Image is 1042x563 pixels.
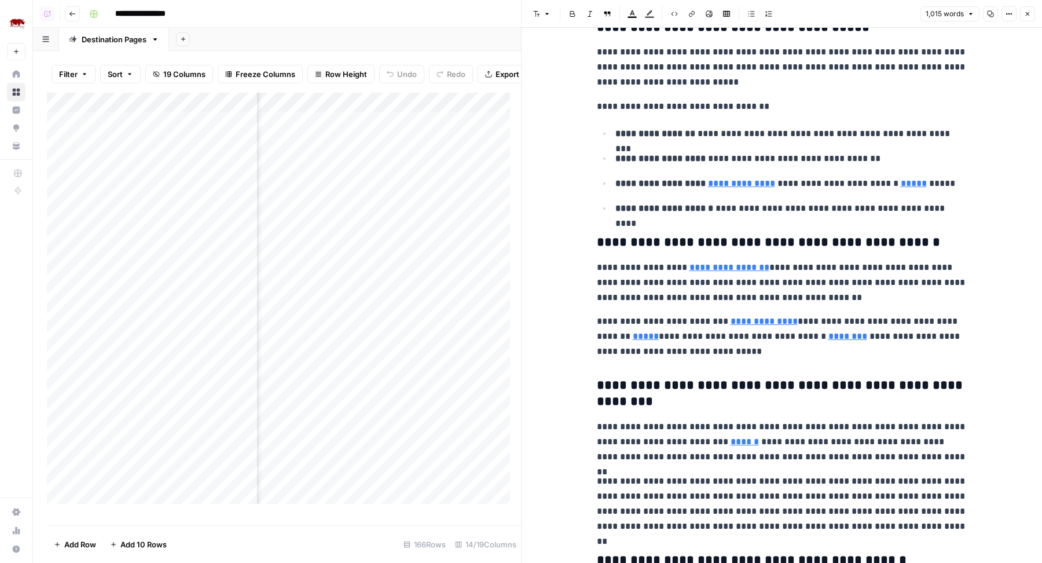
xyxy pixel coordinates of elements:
button: Filter [52,65,96,83]
button: Undo [379,65,424,83]
a: Your Data [7,137,25,155]
a: Insights [7,101,25,119]
span: 1,015 words [926,9,964,19]
span: Add Row [64,539,96,550]
button: Workspace: Rhino Africa [7,9,25,38]
button: 1,015 words [920,6,979,21]
button: Add Row [47,535,103,554]
a: Usage [7,521,25,540]
button: Add 10 Rows [103,535,174,554]
span: Undo [397,68,417,80]
button: Export CSV [478,65,544,83]
a: Settings [7,503,25,521]
div: Destination Pages [82,34,146,45]
button: Row Height [307,65,375,83]
button: Redo [429,65,473,83]
span: Redo [447,68,465,80]
div: 14/19 Columns [450,535,521,554]
span: 19 Columns [163,68,206,80]
span: Sort [108,68,123,80]
button: Help + Support [7,540,25,558]
span: Filter [59,68,78,80]
button: Sort [100,65,141,83]
a: Destination Pages [59,28,169,51]
span: Export CSV [496,68,537,80]
span: Row Height [325,68,367,80]
span: Freeze Columns [236,68,295,80]
a: Browse [7,83,25,101]
img: Rhino Africa Logo [7,13,28,34]
a: Home [7,65,25,83]
span: Add 10 Rows [120,539,167,550]
a: Opportunities [7,119,25,137]
button: Freeze Columns [218,65,303,83]
div: 166 Rows [399,535,450,554]
button: 19 Columns [145,65,213,83]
